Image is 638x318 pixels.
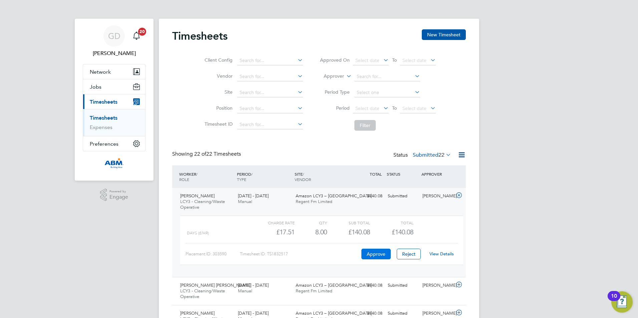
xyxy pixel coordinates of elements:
[251,171,253,177] span: /
[238,282,269,288] span: [DATE] - [DATE]
[180,199,225,210] span: LCY3 - Cleaning/Waste Operative
[237,177,246,182] span: TYPE
[320,89,350,95] label: Period Type
[90,124,112,130] a: Expenses
[392,228,413,236] span: £140.08
[83,94,145,109] button: Timesheets
[83,25,145,57] a: GD[PERSON_NAME]
[438,152,444,158] span: 22
[420,191,454,202] div: [PERSON_NAME]
[420,280,454,291] div: [PERSON_NAME]
[83,136,145,151] button: Preferences
[90,99,117,105] span: Timesheets
[385,191,420,202] div: Submitted
[355,105,379,111] span: Select date
[237,104,303,113] input: Search for...
[252,219,295,227] div: Charge rate
[429,251,454,257] a: View Details
[385,168,420,180] div: STATUS
[180,310,215,316] span: [PERSON_NAME]
[138,28,146,36] span: 20
[194,151,206,157] span: 22 of
[296,288,332,294] span: Regent Fm Limited
[90,69,111,75] span: Network
[172,151,242,158] div: Showing
[196,171,198,177] span: /
[240,249,360,259] div: Timesheet ID: TS1832517
[237,72,303,81] input: Search for...
[296,310,372,316] span: Amazon LCY3 – [GEOGRAPHIC_DATA]
[611,296,617,305] div: 10
[350,191,385,202] div: £140.08
[75,19,153,181] nav: Main navigation
[104,158,124,169] img: abm1-logo-retina.png
[397,249,421,259] button: Reject
[238,199,252,204] span: Manual
[354,72,420,81] input: Search for...
[90,84,101,90] span: Jobs
[370,219,413,227] div: Total
[130,25,143,47] a: 20
[390,104,399,112] span: To
[413,152,451,158] label: Submitted
[402,57,426,63] span: Select date
[402,105,426,111] span: Select date
[109,194,128,200] span: Engage
[350,280,385,291] div: £140.08
[296,282,372,288] span: Amazon LCY3 – [GEOGRAPHIC_DATA]
[172,29,228,43] h2: Timesheets
[295,219,327,227] div: QTY
[355,57,379,63] span: Select date
[180,193,215,199] span: [PERSON_NAME]
[354,120,376,131] button: Filter
[327,219,370,227] div: Sub Total
[187,231,209,235] span: Days (£/HR)
[100,189,128,201] a: Powered byEngage
[327,227,370,238] div: £140.08
[83,109,145,136] div: Timesheets
[237,88,303,97] input: Search for...
[293,168,351,185] div: SITE
[238,193,269,199] span: [DATE] - [DATE]
[83,79,145,94] button: Jobs
[303,171,304,177] span: /
[90,115,117,121] a: Timesheets
[90,141,118,147] span: Preferences
[370,171,382,177] span: TOTAL
[108,32,120,40] span: GD
[179,177,189,182] span: ROLE
[238,288,252,294] span: Manual
[393,151,452,160] div: Status
[296,193,372,199] span: Amazon LCY3 – [GEOGRAPHIC_DATA]
[194,151,241,157] span: 22 Timesheets
[203,105,233,111] label: Position
[178,168,235,185] div: WORKER
[320,57,350,63] label: Approved On
[354,88,420,97] input: Select one
[295,177,311,182] span: VENDOR
[235,168,293,185] div: PERIOD
[385,280,420,291] div: Submitted
[180,282,250,288] span: [PERSON_NAME] [PERSON_NAME]
[237,120,303,129] input: Search for...
[83,158,145,169] a: Go to home page
[320,105,350,111] label: Period
[186,249,240,259] div: Placement ID: 303590
[203,89,233,95] label: Site
[83,49,145,57] span: Gertrud Deak
[252,227,295,238] div: £17.51
[422,29,466,40] button: New Timesheet
[237,56,303,65] input: Search for...
[83,64,145,79] button: Network
[611,291,633,313] button: Open Resource Center, 10 new notifications
[295,227,327,238] div: 8.00
[109,189,128,194] span: Powered by
[361,249,391,259] button: Approve
[314,73,344,80] label: Approver
[203,73,233,79] label: Vendor
[180,288,225,299] span: LCY3 - Cleaning/Waste Operative
[420,168,454,180] div: APPROVER
[203,121,233,127] label: Timesheet ID
[238,310,269,316] span: [DATE] - [DATE]
[203,57,233,63] label: Client Config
